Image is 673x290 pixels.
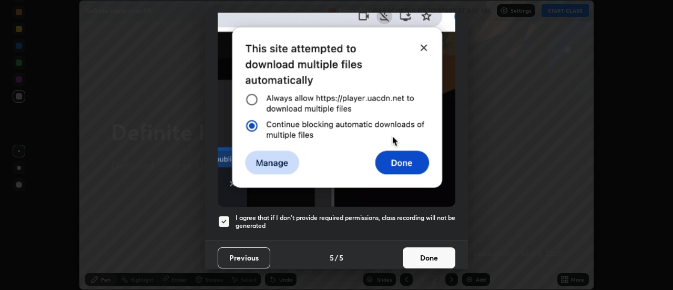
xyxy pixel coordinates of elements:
h5: I agree that if I don't provide required permissions, class recording will not be generated [236,214,455,230]
button: Previous [218,247,270,268]
h4: 5 [339,252,343,263]
h4: / [335,252,338,263]
h4: 5 [330,252,334,263]
button: Done [403,247,455,268]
